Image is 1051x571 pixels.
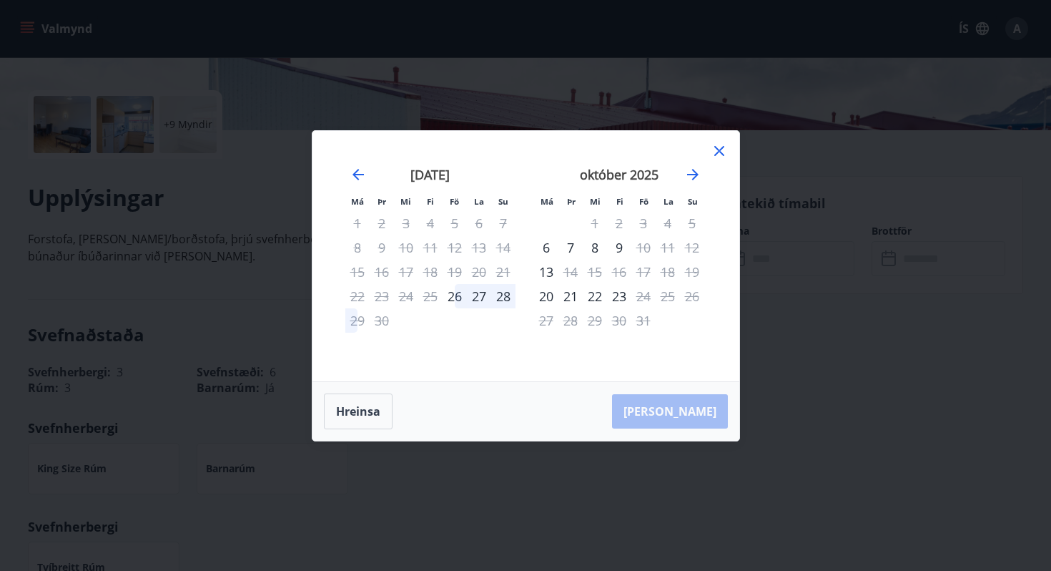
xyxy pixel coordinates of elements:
small: Þr [378,196,386,207]
div: Aðeins útritun í boði [345,308,370,333]
td: Not available. fimmtudagur, 25. september 2025 [418,284,443,308]
small: Fö [639,196,648,207]
td: Not available. miðvikudagur, 15. október 2025 [583,260,607,284]
td: Not available. mánudagur, 15. september 2025 [345,260,370,284]
td: Not available. laugardagur, 18. október 2025 [656,260,680,284]
td: Not available. mánudagur, 22. september 2025 [345,284,370,308]
td: Not available. fimmtudagur, 2. október 2025 [607,211,631,235]
td: Choose miðvikudagur, 8. október 2025 as your check-in date. It’s available. [583,235,607,260]
div: Aðeins útritun í boði [558,260,583,284]
td: Choose mánudagur, 13. október 2025 as your check-in date. It’s available. [534,260,558,284]
td: Not available. þriðjudagur, 30. september 2025 [370,308,394,333]
td: Not available. miðvikudagur, 24. september 2025 [394,284,418,308]
td: Not available. laugardagur, 13. september 2025 [467,235,491,260]
td: Not available. þriðjudagur, 16. september 2025 [370,260,394,284]
td: Not available. sunnudagur, 7. september 2025 [491,211,515,235]
small: Má [351,196,364,207]
td: Not available. miðvikudagur, 3. september 2025 [394,211,418,235]
button: Hreinsa [324,394,393,429]
td: Not available. föstudagur, 12. september 2025 [443,235,467,260]
div: 27 [467,284,491,308]
td: Not available. föstudagur, 31. október 2025 [631,308,656,333]
strong: [DATE] [410,166,450,183]
td: Not available. laugardagur, 20. september 2025 [467,260,491,284]
td: Not available. föstudagur, 17. október 2025 [631,260,656,284]
td: Not available. miðvikudagur, 1. október 2025 [583,211,607,235]
td: Choose föstudagur, 26. september 2025 as your check-in date. It’s available. [443,284,467,308]
td: Not available. þriðjudagur, 14. október 2025 [558,260,583,284]
td: Not available. mánudagur, 1. september 2025 [345,211,370,235]
small: Mi [400,196,411,207]
td: Not available. laugardagur, 25. október 2025 [656,284,680,308]
td: Not available. föstudagur, 5. september 2025 [443,211,467,235]
td: Not available. laugardagur, 6. september 2025 [467,211,491,235]
td: Choose þriðjudagur, 21. október 2025 as your check-in date. It’s available. [558,284,583,308]
div: Aðeins innritun í boði [534,235,558,260]
td: Not available. sunnudagur, 21. september 2025 [491,260,515,284]
td: Not available. mánudagur, 8. september 2025 [345,235,370,260]
div: Aðeins útritun í boði [631,235,656,260]
td: Not available. miðvikudagur, 17. september 2025 [394,260,418,284]
div: Move backward to switch to the previous month. [350,166,367,183]
div: Aðeins innritun í boði [534,284,558,308]
div: 7 [558,235,583,260]
td: Not available. sunnudagur, 12. október 2025 [680,235,704,260]
td: Not available. föstudagur, 10. október 2025 [631,235,656,260]
td: Not available. föstudagur, 19. september 2025 [443,260,467,284]
td: Not available. laugardagur, 4. október 2025 [656,211,680,235]
div: 8 [583,235,607,260]
td: Not available. þriðjudagur, 9. september 2025 [370,235,394,260]
small: La [663,196,673,207]
td: Not available. þriðjudagur, 28. október 2025 [558,308,583,333]
td: Not available. fimmtudagur, 4. september 2025 [418,211,443,235]
small: Má [541,196,553,207]
td: Not available. miðvikudagur, 29. október 2025 [583,308,607,333]
td: Not available. fimmtudagur, 30. október 2025 [607,308,631,333]
td: Choose mánudagur, 20. október 2025 as your check-in date. It’s available. [534,284,558,308]
small: Mi [590,196,601,207]
td: Not available. miðvikudagur, 10. september 2025 [394,235,418,260]
td: Not available. sunnudagur, 19. október 2025 [680,260,704,284]
small: Þr [567,196,576,207]
td: Choose fimmtudagur, 23. október 2025 as your check-in date. It’s available. [607,284,631,308]
td: Choose mánudagur, 6. október 2025 as your check-in date. It’s available. [534,235,558,260]
td: Not available. sunnudagur, 26. október 2025 [680,284,704,308]
td: Choose laugardagur, 27. september 2025 as your check-in date. It’s available. [467,284,491,308]
td: Not available. þriðjudagur, 23. september 2025 [370,284,394,308]
strong: október 2025 [580,166,658,183]
div: Aðeins útritun í boði [631,284,656,308]
small: Fi [616,196,623,207]
td: Not available. laugardagur, 11. október 2025 [656,235,680,260]
div: Calendar [330,148,722,364]
td: Not available. sunnudagur, 14. september 2025 [491,235,515,260]
small: Fö [450,196,459,207]
td: Not available. fimmtudagur, 16. október 2025 [607,260,631,284]
div: 9 [607,235,631,260]
td: Not available. fimmtudagur, 18. september 2025 [418,260,443,284]
td: Not available. fimmtudagur, 11. september 2025 [418,235,443,260]
small: Su [498,196,508,207]
div: 21 [558,284,583,308]
td: Not available. föstudagur, 3. október 2025 [631,211,656,235]
td: Not available. mánudagur, 27. október 2025 [534,308,558,333]
td: Not available. þriðjudagur, 2. september 2025 [370,211,394,235]
div: Aðeins innritun í boði [443,284,467,308]
small: Su [688,196,698,207]
div: 22 [583,284,607,308]
div: Move forward to switch to the next month. [684,166,701,183]
td: Choose fimmtudagur, 9. október 2025 as your check-in date. It’s available. [607,235,631,260]
td: Choose sunnudagur, 28. september 2025 as your check-in date. It’s available. [491,284,515,308]
div: Aðeins innritun í boði [534,260,558,284]
td: Choose þriðjudagur, 7. október 2025 as your check-in date. It’s available. [558,235,583,260]
div: 23 [607,284,631,308]
td: Not available. sunnudagur, 5. október 2025 [680,211,704,235]
small: Fi [427,196,434,207]
div: 28 [491,284,515,308]
td: Choose miðvikudagur, 22. október 2025 as your check-in date. It’s available. [583,284,607,308]
small: La [474,196,484,207]
td: Not available. föstudagur, 24. október 2025 [631,284,656,308]
td: Not available. mánudagur, 29. september 2025 [345,308,370,333]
